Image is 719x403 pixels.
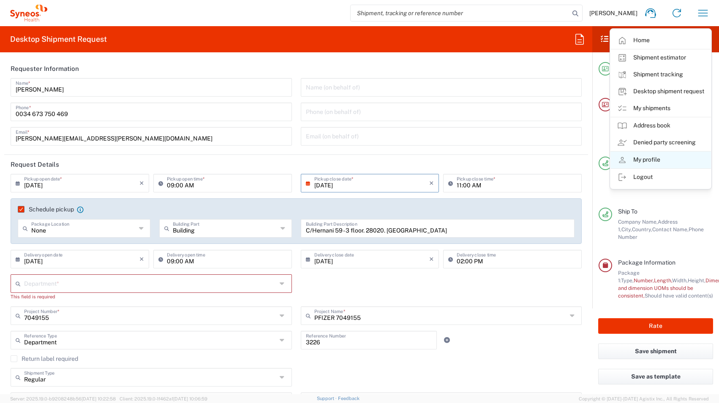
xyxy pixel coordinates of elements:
h2: Request Details [11,160,59,169]
span: Copyright © [DATE]-[DATE] Agistix Inc., All Rights Reserved [579,395,709,403]
label: Return label required [11,355,78,362]
span: Length, [654,277,672,284]
button: Rate [598,318,713,334]
div: This field is required [11,293,292,300]
span: [DATE] 10:22:58 [82,396,116,401]
a: Home [610,32,711,49]
a: My profile [610,151,711,168]
h2: Requester Information [11,65,79,73]
h2: Shipment Checklist [600,34,685,44]
a: Address book [610,117,711,134]
a: Feedback [338,396,359,401]
a: Logout [610,169,711,186]
span: Type, [621,277,634,284]
a: Shipment tracking [610,66,711,83]
button: Save shipment [598,343,713,359]
i: × [429,252,434,266]
span: Height, [688,277,705,284]
span: Should have valid content(s) [645,292,713,299]
h2: Desktop Shipment Request [10,34,107,44]
span: Server: 2025.19.0-b9208248b56 [10,396,116,401]
span: Width, [672,277,688,284]
a: Support [317,396,338,401]
a: Denied party screening [610,134,711,151]
span: Company Name, [618,219,658,225]
span: Country, [632,226,652,233]
span: [DATE] 10:06:59 [173,396,207,401]
span: Number, [634,277,654,284]
a: Desktop shipment request [610,83,711,100]
input: Shipment, tracking or reference number [351,5,569,21]
i: × [139,252,144,266]
span: Ship To [618,208,637,215]
span: [PERSON_NAME] [589,9,637,17]
label: Schedule pickup [18,206,74,213]
a: Shipment estimator [610,49,711,66]
a: My shipments [610,100,711,117]
i: × [429,176,434,190]
span: City, [621,226,632,233]
span: Client: 2025.19.0-1f462a1 [120,396,207,401]
span: Package Information [618,259,675,266]
a: Add Reference [441,334,453,346]
i: × [139,176,144,190]
button: Save as template [598,369,713,384]
span: Contact Name, [652,226,689,233]
span: Package 1: [618,270,640,284]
